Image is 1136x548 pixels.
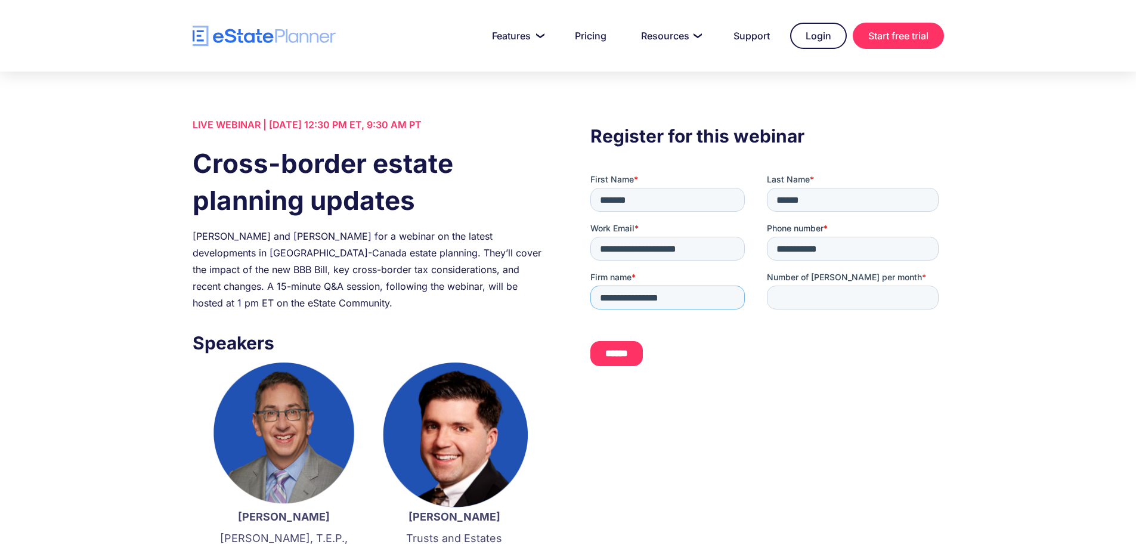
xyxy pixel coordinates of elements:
a: Login [790,23,847,49]
div: [PERSON_NAME] and [PERSON_NAME] for a webinar on the latest developments in [GEOGRAPHIC_DATA]-Can... [193,228,546,311]
a: Support [719,24,784,48]
iframe: Form 0 [590,174,943,376]
p: Trusts and Estates [381,531,528,546]
a: Start free trial [853,23,944,49]
a: home [193,26,336,47]
h3: Speakers [193,329,546,357]
strong: [PERSON_NAME] [408,510,500,523]
a: Features [478,24,555,48]
h3: Register for this webinar [590,122,943,150]
div: LIVE WEBINAR | [DATE] 12:30 PM ET, 9:30 AM PT [193,116,546,133]
h1: Cross-border estate planning updates [193,145,546,219]
a: Resources [627,24,713,48]
a: Pricing [561,24,621,48]
strong: [PERSON_NAME] [238,510,330,523]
